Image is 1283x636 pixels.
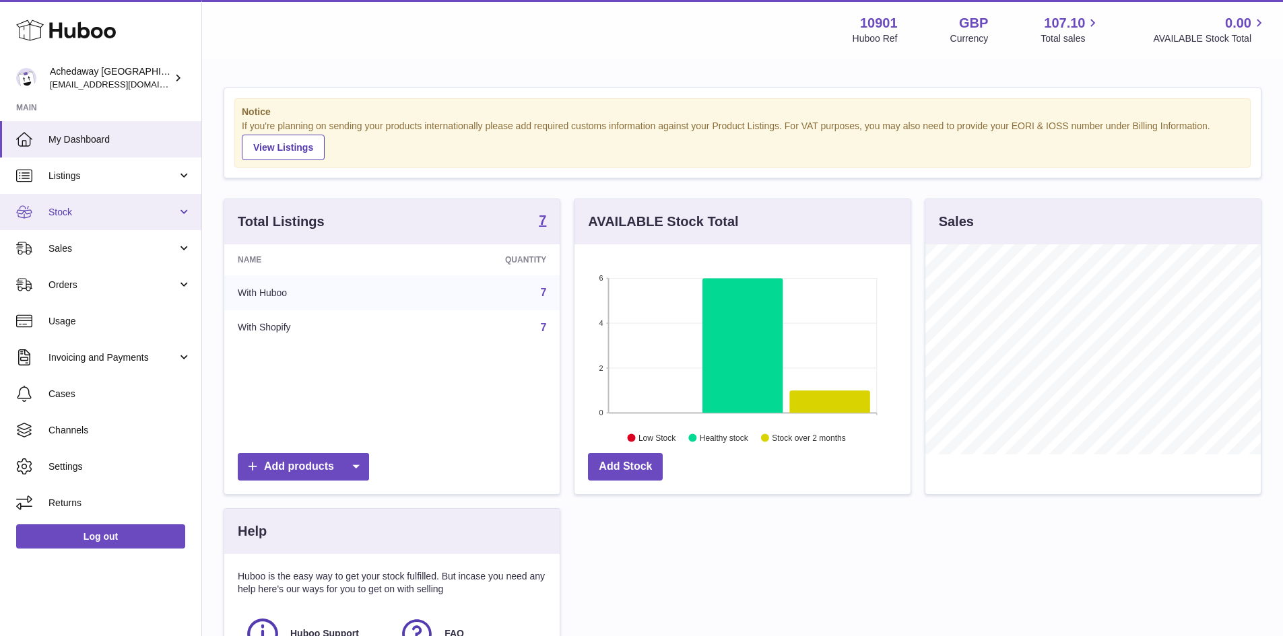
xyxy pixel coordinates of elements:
[540,287,546,298] a: 7
[853,32,898,45] div: Huboo Ref
[48,315,191,328] span: Usage
[405,244,560,275] th: Quantity
[48,279,177,291] span: Orders
[700,433,749,442] text: Healthy stock
[1153,14,1267,45] a: 0.00 AVAILABLE Stock Total
[50,65,171,91] div: Achedaway [GEOGRAPHIC_DATA]
[48,133,191,146] span: My Dashboard
[1044,14,1085,32] span: 107.10
[224,275,405,310] td: With Huboo
[48,351,177,364] span: Invoicing and Payments
[48,206,177,219] span: Stock
[238,570,546,596] p: Huboo is the easy way to get your stock fulfilled. But incase you need any help here's our ways f...
[224,244,405,275] th: Name
[16,68,36,88] img: admin@newpb.co.uk
[939,213,974,231] h3: Sales
[1225,14,1251,32] span: 0.00
[48,170,177,182] span: Listings
[539,213,546,227] strong: 7
[950,32,989,45] div: Currency
[959,14,988,32] strong: GBP
[772,433,846,442] text: Stock over 2 months
[599,409,603,417] text: 0
[588,213,738,231] h3: AVAILABLE Stock Total
[224,310,405,345] td: With Shopify
[242,106,1243,118] strong: Notice
[48,424,191,437] span: Channels
[1153,32,1267,45] span: AVAILABLE Stock Total
[599,363,603,372] text: 2
[588,453,663,481] a: Add Stock
[238,522,267,540] h3: Help
[1041,14,1100,45] a: 107.10 Total sales
[242,120,1243,160] div: If you're planning on sending your products internationally please add required customs informati...
[860,14,898,32] strong: 10901
[242,135,325,160] a: View Listings
[599,319,603,327] text: 4
[539,213,546,229] a: 7
[16,524,185,549] a: Log out
[638,433,676,442] text: Low Stock
[48,460,191,473] span: Settings
[48,388,191,400] span: Cases
[599,274,603,282] text: 6
[238,453,369,481] a: Add products
[50,79,198,90] span: [EMAIL_ADDRESS][DOMAIN_NAME]
[48,497,191,509] span: Returns
[238,213,325,231] h3: Total Listings
[1041,32,1100,45] span: Total sales
[48,242,177,255] span: Sales
[540,322,546,333] a: 7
